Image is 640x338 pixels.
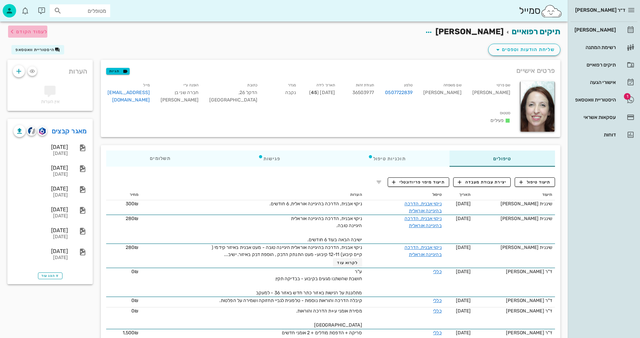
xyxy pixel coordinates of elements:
div: ד"ר [PERSON_NAME] [476,307,552,314]
span: אין הערות [41,99,59,104]
span: 280₪ [126,216,138,221]
a: תיקים רפואיים [512,27,560,36]
div: ד"ר [PERSON_NAME] [476,268,552,275]
div: נקבה [263,80,302,108]
button: תיעוד מיפוי פריודונטלי [388,177,450,187]
span: [DATE] [456,330,471,336]
span: ניקוי אבנית, הדרכה בהיגיינה אוראלית היגיינה טובה. ישיבה הבאה בעוד 6 חודשים. [291,216,362,243]
div: רשימת המתנה [573,45,616,50]
button: היסטוריית וואטסאפ [11,45,64,54]
div: [PERSON_NAME] [467,80,516,108]
a: ניקוי אבנית, הדרכה בהיגיינה אוראלית [404,216,442,228]
th: מחיר [106,189,141,200]
button: תגיות [106,68,130,75]
span: [DATE] [456,201,471,207]
button: cliniview logo [27,126,36,136]
span: 0₪ [131,308,138,314]
div: אישורי הגעה [573,80,616,85]
a: מאגר קבצים [52,126,87,136]
div: [DATE] [13,227,68,234]
div: סמייל [519,4,562,18]
a: תיקים רפואיים [570,57,637,73]
span: תגיות [109,68,127,74]
a: ניקוי אבנית, הדרכה בהיגיינה אוראלית [404,201,442,214]
th: הערות [141,189,365,200]
div: תיקים רפואיים [573,62,616,68]
span: יצירת עבודת מעבדה [458,179,506,185]
div: [DATE] [13,165,68,171]
span: [DATE] ( ) [309,90,335,95]
small: טלפון [404,83,413,87]
span: סריקה + הדפסת מודלים + 2 אומני חדשים [282,330,362,336]
small: כתובת [247,83,257,87]
span: 0₪ [131,269,138,274]
span: תג [624,93,631,100]
button: לעמוד הקודם [8,26,47,38]
span: [GEOGRAPHIC_DATA] [209,97,257,103]
div: חברה שני בן [PERSON_NAME] [155,80,204,108]
small: סטטוס [500,111,511,115]
button: romexis logo [38,126,47,136]
div: [DATE] [13,172,68,177]
img: cliniview logo [28,127,36,135]
small: שם משפחה [443,83,462,87]
img: romexis logo [39,127,45,135]
span: [DATE] [456,245,471,250]
span: לעמוד הקודם [16,29,47,35]
span: 280₪ [126,245,138,250]
button: יצירת עבודת מעבדה [453,177,511,187]
span: [DATE] [456,216,471,221]
div: [DATE] [13,144,68,150]
span: תיעוד מיפוי פריודונטלי [392,179,445,185]
div: [DATE] [13,248,68,254]
div: [DATE] [13,151,68,157]
span: פעילים [490,118,504,123]
a: כללי [433,269,441,274]
button: תיעוד טיפול [515,177,555,187]
div: [DATE] [13,206,68,213]
span: שליחת הודעות וטפסים [494,46,555,54]
small: תאריך לידה [316,83,335,87]
div: טיפולים [450,151,555,167]
div: [DATE] [13,185,68,192]
span: הדקל 26 [239,90,257,95]
img: SmileCloud logo [541,4,562,18]
th: תאריך [444,189,474,200]
a: ניקוי אבנית, הדרכה בהיגיינה אוראלית [404,245,442,257]
div: שיננית [PERSON_NAME] [476,200,552,207]
span: [DATE] [456,298,471,303]
a: כללי [433,308,441,314]
a: תגהיסטוריית וואטסאפ [570,92,637,108]
span: היסטוריית וואטסאפ [15,47,54,52]
a: אישורי הגעה [570,74,637,90]
span: קיבלה הדרכה והוראות נוספות - טלפונית לגביי תחזוקה ושמירה על הפלטות. [219,298,362,303]
small: הופנה ע״י [183,83,199,87]
a: כללי [433,298,441,303]
div: ד"ר [PERSON_NAME] [476,329,552,336]
span: [DATE] [456,308,471,314]
small: שם פרטי [497,83,510,87]
small: מגדר [288,83,296,87]
span: [DATE] [456,269,471,274]
span: תשלומים [150,156,171,161]
span: תג [20,5,24,9]
div: [DATE] [13,213,68,219]
span: ניקוי אבנית, הדרכה בהיגיינה אוראלית, 6 חודשים. [269,201,362,207]
div: [DATE] [13,193,68,198]
button: לקרוא עוד [333,258,362,267]
button: שליחת הודעות וטפסים [488,44,560,56]
span: פרטים אישיים [516,65,555,76]
div: פגישות [214,151,324,167]
div: ד"ר [PERSON_NAME] [476,297,552,304]
span: ע"ר חושבת שהשתנו מגעים בקיבוע - בבדיקה תקין מתלוננת על רגישות באזור כתר חדש באזור 36 - למעקב [256,269,362,296]
span: 0₪ [131,298,138,303]
small: מייל [143,83,150,87]
span: 1,500₪ [123,330,139,336]
th: תיעוד [473,189,555,200]
span: , [239,90,240,95]
th: טיפול [365,189,444,200]
div: דוחות [573,132,616,137]
div: [PERSON_NAME] [418,80,467,108]
div: שיננית [PERSON_NAME] [476,215,552,222]
span: 36503977 [352,90,374,95]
